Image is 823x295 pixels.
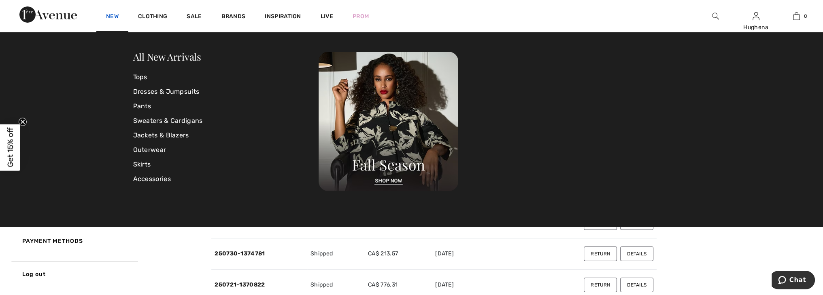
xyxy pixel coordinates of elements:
a: Live [321,12,333,21]
span: Inspiration [265,13,301,21]
a: Payment Methods [11,229,138,253]
a: Accessories [133,172,319,186]
a: All New Arrivals [133,50,201,63]
a: Skirts [133,157,319,172]
button: Details [620,247,653,261]
a: Pants [133,99,319,114]
a: 250730-1374781 [215,250,265,257]
a: Jackets & Blazers [133,128,319,143]
img: search the website [712,11,719,21]
img: 250825120107_a8d8ca038cac6.jpg [319,52,458,191]
img: My Info [753,11,759,21]
button: Return [584,278,617,292]
div: Hughena [736,23,776,32]
iframe: Opens a widget where you can chat to one of our agents [772,271,815,291]
a: Log out [11,261,138,287]
button: Details [620,278,653,292]
a: Sweaters & Cardigans [133,114,319,128]
a: Sign In [753,12,759,20]
a: 250721-1370822 [215,281,265,288]
td: Shipped [307,238,365,270]
a: New [106,13,119,21]
a: Prom [353,12,369,21]
button: Return [584,247,617,261]
a: Outerwear [133,143,319,157]
img: 1ère Avenue [19,6,77,23]
a: Tops [133,70,319,84]
a: 0 [776,11,816,21]
td: [DATE] [432,238,534,270]
a: Sale [187,13,202,21]
img: My Bag [793,11,800,21]
span: Get 15% off [6,128,15,167]
a: Dresses & Jumpsuits [133,84,319,99]
button: Close teaser [19,118,27,126]
span: 0 [804,13,807,20]
td: CA$ 213.57 [365,238,432,270]
a: Brands [221,13,246,21]
a: Clothing [138,13,167,21]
